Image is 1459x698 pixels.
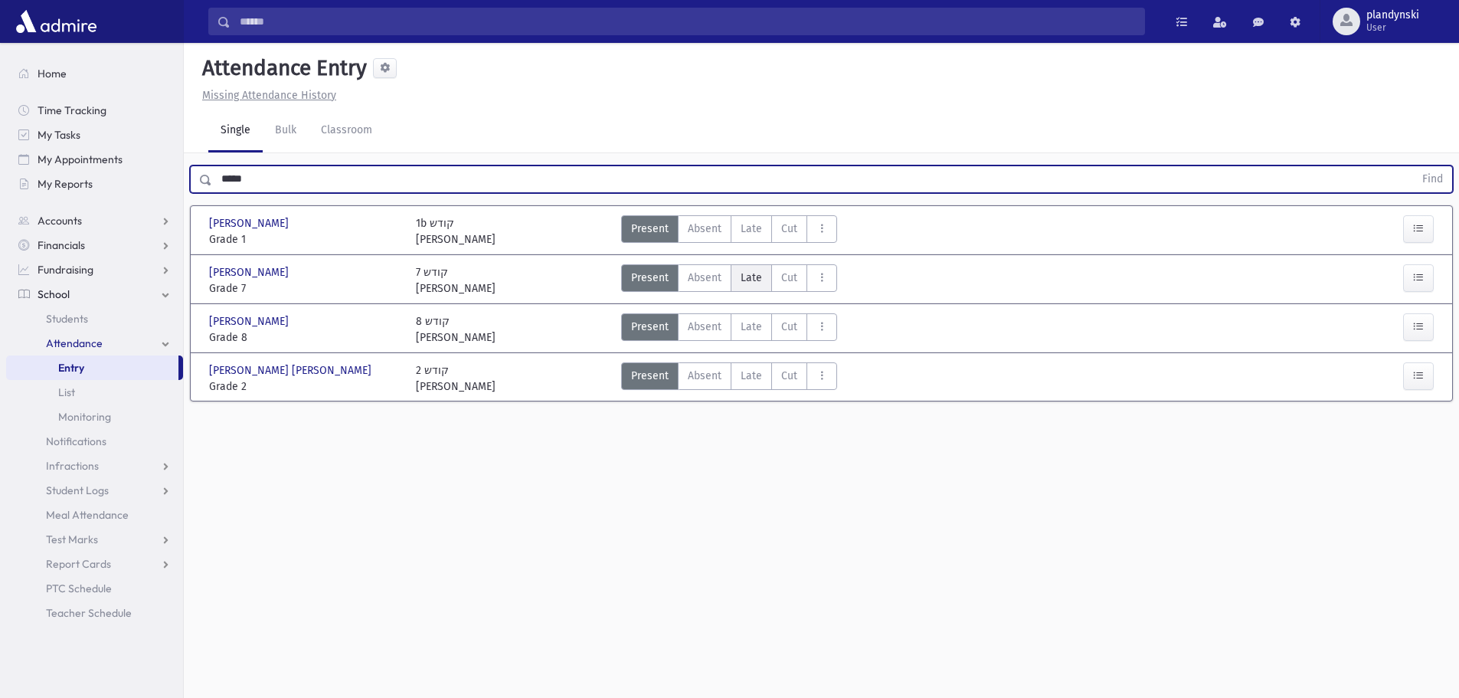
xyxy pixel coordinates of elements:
span: User [1366,21,1419,34]
span: Student Logs [46,483,109,497]
span: List [58,385,75,399]
span: My Reports [38,177,93,191]
span: Students [46,312,88,326]
a: Student Logs [6,478,183,503]
span: Test Marks [46,533,98,546]
a: Bulk [263,110,309,152]
a: Meal Attendance [6,503,183,527]
a: PTC Schedule [6,576,183,601]
span: Accounts [38,214,82,228]
a: Report Cards [6,552,183,576]
span: plandynski [1366,9,1419,21]
span: Notifications [46,434,106,448]
span: Grade 7 [209,280,401,297]
span: Teacher Schedule [46,606,132,620]
span: Cut [781,270,797,286]
div: AttTypes [621,313,837,346]
u: Missing Attendance History [202,89,336,102]
span: Report Cards [46,557,111,571]
a: Single [208,110,263,152]
a: Notifications [6,429,183,454]
a: Missing Attendance History [196,89,336,102]
span: Absent [688,221,721,237]
div: 2 קודש [PERSON_NAME] [416,362,496,395]
span: Present [631,368,669,384]
a: Time Tracking [6,98,183,123]
img: AdmirePro [12,6,100,37]
span: Meal Attendance [46,508,129,522]
a: Students [6,306,183,331]
span: Infractions [46,459,99,473]
span: Grade 1 [209,231,401,247]
a: School [6,282,183,306]
span: Late [741,270,762,286]
span: Late [741,319,762,335]
a: Classroom [309,110,384,152]
span: [PERSON_NAME] [209,313,292,329]
a: Financials [6,233,183,257]
a: Teacher Schedule [6,601,183,625]
a: Infractions [6,454,183,478]
div: 1b קודש [PERSON_NAME] [416,215,496,247]
span: Home [38,67,67,80]
span: Absent [688,319,721,335]
input: Search [231,8,1144,35]
span: Grade 8 [209,329,401,346]
span: Late [741,368,762,384]
span: My Tasks [38,128,80,142]
span: Present [631,221,669,237]
span: Cut [781,319,797,335]
button: Find [1413,166,1452,192]
span: Late [741,221,762,237]
a: Monitoring [6,405,183,429]
span: [PERSON_NAME] [PERSON_NAME] [209,362,375,378]
span: Cut [781,221,797,237]
span: Fundraising [38,263,93,277]
span: Attendance [46,336,103,350]
a: Entry [6,356,178,380]
span: Absent [688,270,721,286]
span: School [38,287,70,301]
div: 7 קודש [PERSON_NAME] [416,264,496,297]
span: Present [631,319,669,335]
a: Fundraising [6,257,183,282]
span: Financials [38,238,85,252]
div: AttTypes [621,215,837,247]
span: [PERSON_NAME] [209,215,292,231]
span: [PERSON_NAME] [209,264,292,280]
a: My Appointments [6,147,183,172]
span: Entry [58,361,84,375]
a: Accounts [6,208,183,233]
span: Cut [781,368,797,384]
span: Absent [688,368,721,384]
span: Present [631,270,669,286]
span: Monitoring [58,410,111,424]
a: Attendance [6,331,183,356]
a: My Tasks [6,123,183,147]
div: AttTypes [621,362,837,395]
div: 8 קודש [PERSON_NAME] [416,313,496,346]
a: Test Marks [6,527,183,552]
a: Home [6,61,183,86]
a: My Reports [6,172,183,196]
span: My Appointments [38,152,123,166]
span: PTC Schedule [46,582,112,595]
a: List [6,380,183,405]
div: AttTypes [621,264,837,297]
span: Grade 2 [209,378,401,395]
h5: Attendance Entry [196,55,367,81]
span: Time Tracking [38,103,106,117]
